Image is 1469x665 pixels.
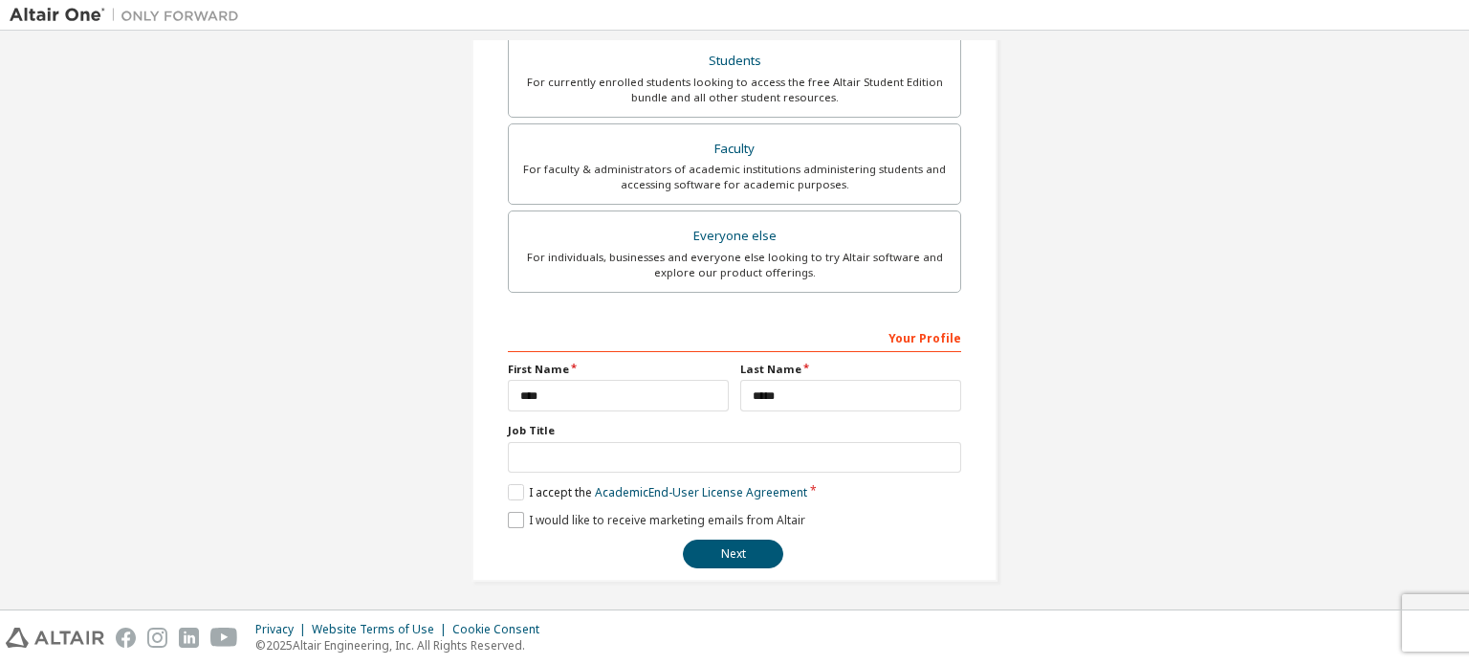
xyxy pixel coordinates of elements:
a: Academic End-User License Agreement [595,484,807,500]
div: Privacy [255,622,312,637]
div: Your Profile [508,321,961,352]
div: Website Terms of Use [312,622,452,637]
label: Last Name [740,362,961,377]
div: Everyone else [520,223,949,250]
label: I would like to receive marketing emails from Altair [508,512,805,528]
label: I accept the [508,484,807,500]
label: First Name [508,362,729,377]
div: Cookie Consent [452,622,551,637]
div: For individuals, businesses and everyone else looking to try Altair software and explore our prod... [520,250,949,280]
p: © 2025 Altair Engineering, Inc. All Rights Reserved. [255,637,551,654]
img: Altair One [10,6,249,25]
img: instagram.svg [147,628,167,648]
label: Job Title [508,423,961,438]
img: youtube.svg [210,628,238,648]
img: altair_logo.svg [6,628,104,648]
img: linkedin.svg [179,628,199,648]
div: Students [520,48,949,75]
div: Faculty [520,136,949,163]
div: For currently enrolled students looking to access the free Altair Student Edition bundle and all ... [520,75,949,105]
button: Next [683,540,783,568]
img: facebook.svg [116,628,136,648]
div: For faculty & administrators of academic institutions administering students and accessing softwa... [520,162,949,192]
